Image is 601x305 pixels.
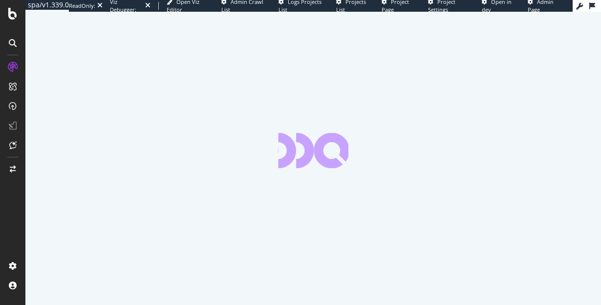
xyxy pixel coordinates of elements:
[278,133,348,168] div: animation
[69,2,95,10] div: ReadOnly:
